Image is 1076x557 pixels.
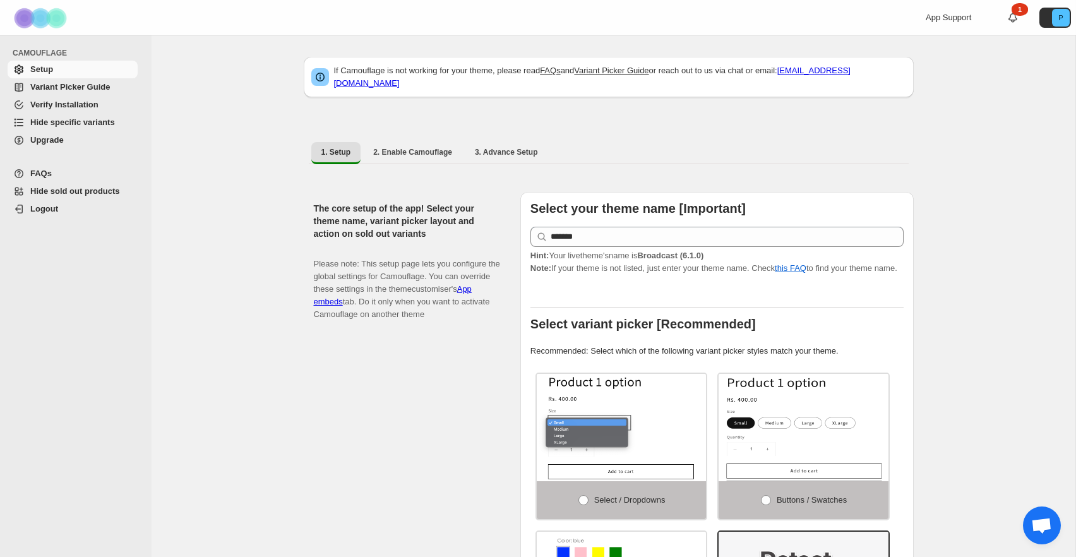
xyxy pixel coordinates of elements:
[13,48,143,58] span: CAMOUFLAGE
[530,251,703,260] span: Your live theme's name is
[530,345,904,357] p: Recommended: Select which of the following variant picker styles match your theme.
[540,66,561,75] a: FAQs
[1058,14,1063,21] text: P
[1052,9,1070,27] span: Avatar with initials P
[8,165,138,183] a: FAQs
[637,251,703,260] strong: Broadcast (6.1.0)
[594,495,666,505] span: Select / Dropdowns
[777,495,847,505] span: Buttons / Swatches
[314,245,500,321] p: Please note: This setup page lets you configure the global settings for Camouflage. You can overr...
[8,61,138,78] a: Setup
[8,131,138,149] a: Upgrade
[719,374,888,481] img: Buttons / Swatches
[321,147,351,157] span: 1. Setup
[30,186,120,196] span: Hide sold out products
[334,64,906,90] p: If Camouflage is not working for your theme, please read and or reach out to us via chat or email:
[8,183,138,200] a: Hide sold out products
[10,1,73,35] img: Camouflage
[574,66,649,75] a: Variant Picker Guide
[530,317,756,331] b: Select variant picker [Recommended]
[373,147,452,157] span: 2. Enable Camouflage
[30,82,110,92] span: Variant Picker Guide
[30,169,52,178] span: FAQs
[8,114,138,131] a: Hide specific variants
[926,13,971,22] span: App Support
[775,263,806,273] a: this FAQ
[8,78,138,96] a: Variant Picker Guide
[1012,3,1028,16] div: 1
[530,251,549,260] strong: Hint:
[530,201,746,215] b: Select your theme name [Important]
[30,117,115,127] span: Hide specific variants
[30,204,58,213] span: Logout
[530,263,551,273] strong: Note:
[530,249,904,275] p: If your theme is not listed, just enter your theme name. Check to find your theme name.
[475,147,538,157] span: 3. Advance Setup
[30,64,53,74] span: Setup
[30,100,99,109] span: Verify Installation
[314,202,500,240] h2: The core setup of the app! Select your theme name, variant picker layout and action on sold out v...
[8,200,138,218] a: Logout
[537,374,707,481] img: Select / Dropdowns
[1023,506,1061,544] a: Open chat
[1039,8,1071,28] button: Avatar with initials P
[1007,11,1019,24] a: 1
[8,96,138,114] a: Verify Installation
[30,135,64,145] span: Upgrade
